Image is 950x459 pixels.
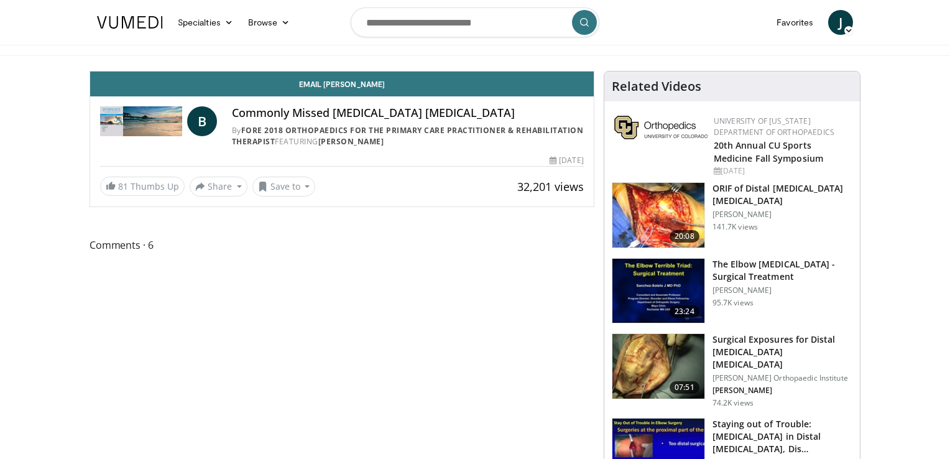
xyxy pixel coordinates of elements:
[318,136,384,147] a: [PERSON_NAME]
[170,10,241,35] a: Specialties
[612,334,704,399] img: 70322_0000_3.png.150x105_q85_crop-smart_upscale.jpg
[828,10,853,35] a: J
[232,106,584,120] h4: Commonly Missed [MEDICAL_DATA] [MEDICAL_DATA]
[118,180,128,192] span: 81
[612,259,704,323] img: 162531_0000_1.png.150x105_q85_crop-smart_upscale.jpg
[517,179,584,194] span: 32,201 views
[670,305,699,318] span: 23:24
[190,177,247,197] button: Share
[612,79,701,94] h4: Related Videos
[232,125,584,147] a: FORE 2018 Orthopaedics for the Primary Care Practitioner & Rehabilitation Therapist
[712,210,852,220] p: [PERSON_NAME]
[714,165,850,177] div: [DATE]
[90,72,594,96] a: Email [PERSON_NAME]
[712,333,852,371] h3: Surgical Exposures for Distal [MEDICAL_DATA] [MEDICAL_DATA]
[712,386,852,396] p: [PERSON_NAME]
[712,222,758,232] p: 141.7K views
[90,237,594,253] span: Comments 6
[232,125,584,147] div: By FEATURING
[612,183,704,248] img: orif-sanch_3.png.150x105_q85_crop-smart_upscale.jpg
[252,177,316,197] button: Save to
[712,285,852,295] p: [PERSON_NAME]
[712,373,852,383] p: [PERSON_NAME] Orthopaedic Institute
[714,116,834,137] a: University of [US_STATE] Department of Orthopaedics
[712,398,754,408] p: 74.2K views
[612,182,852,248] a: 20:08 ORIF of Distal [MEDICAL_DATA] [MEDICAL_DATA] [PERSON_NAME] 141.7K views
[100,106,182,136] img: FORE 2018 Orthopaedics for the Primary Care Practitioner & Rehabilitation Therapist
[612,258,852,324] a: 23:24 The Elbow [MEDICAL_DATA] - Surgical Treatment [PERSON_NAME] 95.7K views
[670,381,699,394] span: 07:51
[612,333,852,408] a: 07:51 Surgical Exposures for Distal [MEDICAL_DATA] [MEDICAL_DATA] [PERSON_NAME] Orthopaedic Insti...
[712,418,852,455] h3: Staying out of Trouble: [MEDICAL_DATA] in Distal [MEDICAL_DATA], Dis…
[187,106,217,136] a: B
[241,10,298,35] a: Browse
[712,298,754,308] p: 95.7K views
[614,116,708,139] img: 355603a8-37da-49b6-856f-e00d7e9307d3.png.150x105_q85_autocrop_double_scale_upscale_version-0.2.png
[97,16,163,29] img: VuMedi Logo
[670,230,699,243] span: 20:08
[714,139,823,164] a: 20th Annual CU Sports Medicine Fall Symposium
[550,155,583,166] div: [DATE]
[712,182,852,207] h3: ORIF of Distal [MEDICAL_DATA] [MEDICAL_DATA]
[351,7,599,37] input: Search topics, interventions
[100,177,185,196] a: 81 Thumbs Up
[769,10,821,35] a: Favorites
[712,258,852,283] h3: The Elbow [MEDICAL_DATA] - Surgical Treatment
